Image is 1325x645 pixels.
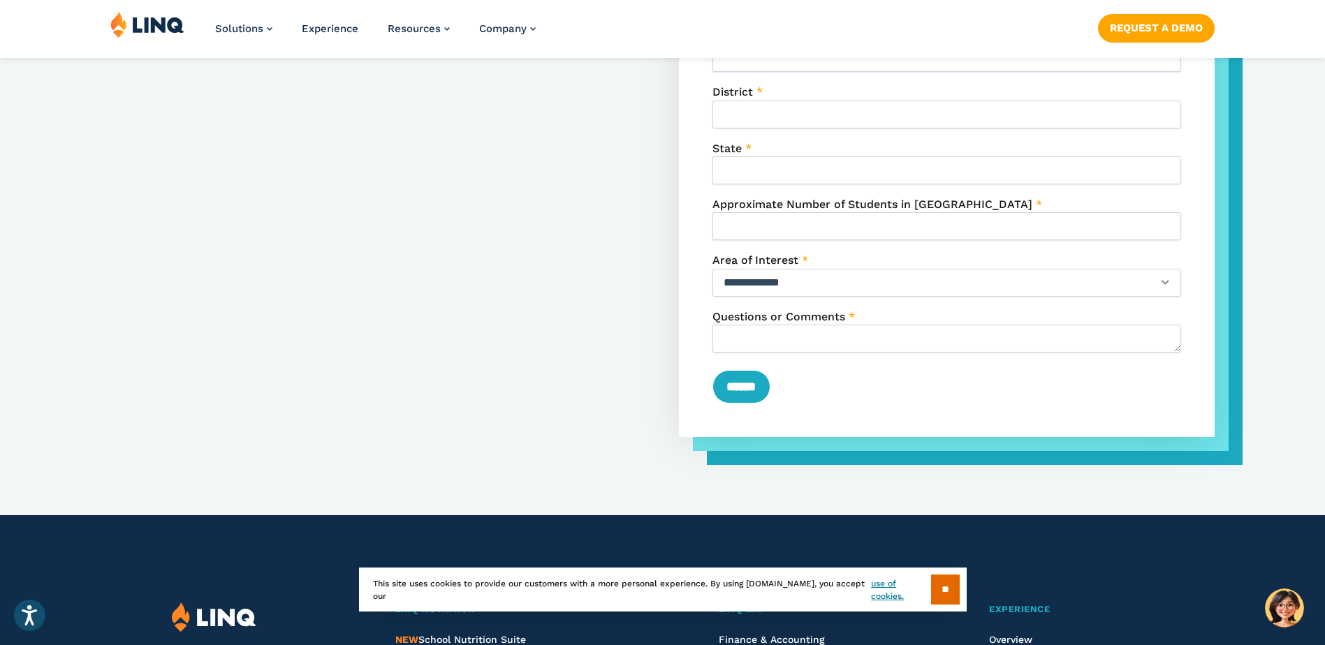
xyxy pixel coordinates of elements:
[479,22,536,35] a: Company
[1098,14,1215,42] a: Request a Demo
[712,142,742,155] span: State
[395,634,526,645] a: NEWSchool Nutrition Suite
[1098,11,1215,42] nav: Button Navigation
[359,568,967,611] div: This site uses cookies to provide our customers with a more personal experience. By using [DOMAIN...
[215,11,536,57] nav: Primary Navigation
[215,22,263,35] span: Solutions
[388,22,450,35] a: Resources
[989,634,1032,645] a: Overview
[302,22,358,35] a: Experience
[479,22,527,35] span: Company
[712,253,798,267] span: Area of Interest
[395,634,418,645] span: NEW
[1265,588,1304,628] button: Hello, have a question? Let’s chat.
[712,310,845,323] span: Questions or Comments
[719,634,825,645] a: Finance & Accounting
[215,22,272,35] a: Solutions
[395,634,526,645] span: School Nutrition Suite
[110,11,184,38] img: LINQ | K‑12 Software
[712,85,753,98] span: District
[388,22,441,35] span: Resources
[871,577,930,602] a: use of cookies.
[712,198,1032,211] span: Approximate Number of Students in [GEOGRAPHIC_DATA]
